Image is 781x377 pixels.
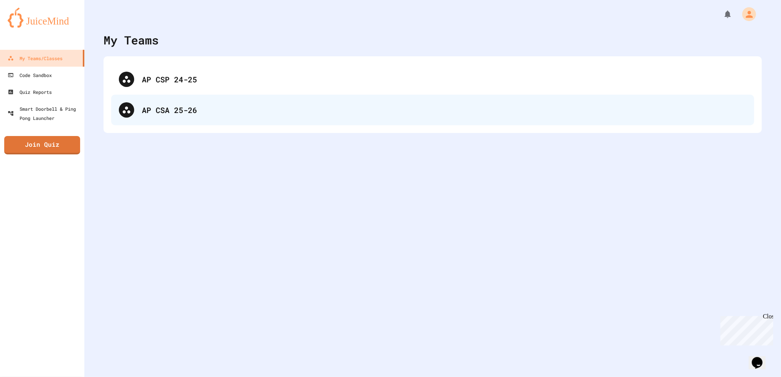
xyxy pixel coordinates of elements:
[142,74,746,85] div: AP CSP 24-25
[8,8,77,28] img: logo-orange.svg
[142,104,746,116] div: AP CSA 25-26
[8,54,62,63] div: My Teams/Classes
[111,95,754,125] div: AP CSA 25-26
[8,87,52,97] div: Quiz Reports
[3,3,53,49] div: Chat with us now!Close
[8,70,52,80] div: Code Sandbox
[749,346,773,369] iframe: chat widget
[709,8,734,21] div: My Notifications
[104,31,159,49] div: My Teams
[734,5,758,23] div: My Account
[8,104,81,123] div: Smart Doorbell & Ping Pong Launcher
[111,64,754,95] div: AP CSP 24-25
[717,313,773,346] iframe: chat widget
[4,136,80,154] a: Join Quiz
